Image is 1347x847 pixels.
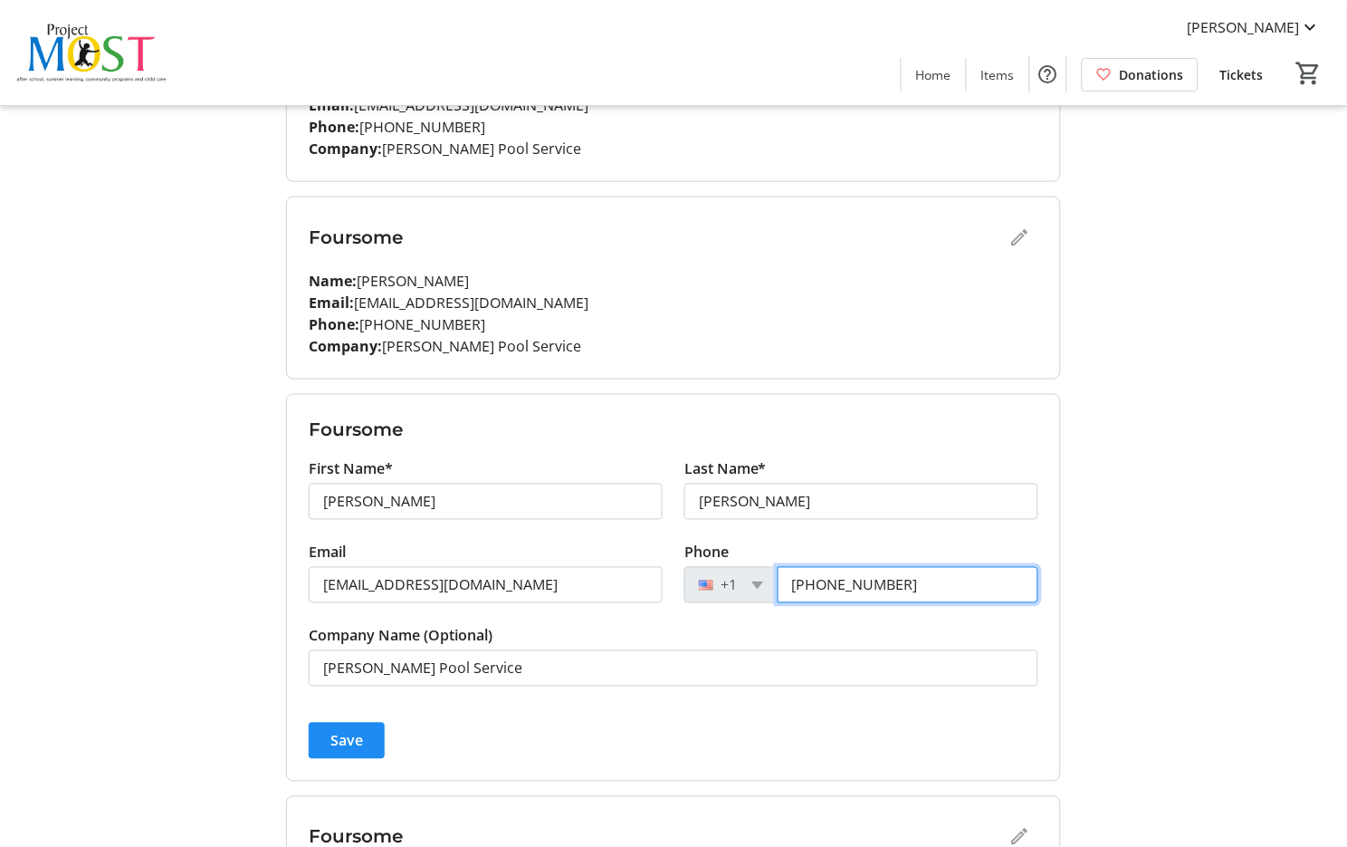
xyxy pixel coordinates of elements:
button: Help [1030,56,1066,92]
strong: Name: [309,271,357,291]
label: First Name* [309,458,393,480]
p: [PERSON_NAME] Pool Service [309,138,1038,159]
span: Save [330,730,363,752]
p: [PHONE_NUMBER] [309,313,1038,335]
label: Email [309,542,346,563]
span: Tickets [1220,65,1264,84]
label: Company Name (Optional) [309,625,492,647]
strong: Company: [309,139,382,159]
p: [PERSON_NAME] Pool Service [309,335,1038,357]
a: Donations [1082,58,1199,91]
h3: Foursome [309,417,1038,444]
span: Items [981,65,1015,84]
input: (201) 555-0123 [778,567,1038,603]
label: Last Name* [684,458,767,480]
a: Home [902,58,966,91]
strong: Phone: [309,314,359,334]
button: Cart [1293,57,1325,90]
button: Save [309,723,385,759]
strong: Phone: [309,117,359,137]
span: Home [916,65,951,84]
p: [PERSON_NAME] [309,270,1038,292]
a: Items [967,58,1029,91]
label: Phone [684,542,729,563]
strong: Email: [309,293,354,313]
button: [PERSON_NAME] [1173,13,1336,42]
h3: Foursome [309,224,1002,251]
img: Project MOST Inc.'s Logo [11,7,172,98]
a: Tickets [1206,58,1278,91]
strong: Company: [309,336,382,356]
p: [PHONE_NUMBER] [309,116,1038,138]
span: [PERSON_NAME] [1188,16,1300,38]
p: [EMAIL_ADDRESS][DOMAIN_NAME] [309,292,1038,313]
span: Donations [1120,65,1184,84]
